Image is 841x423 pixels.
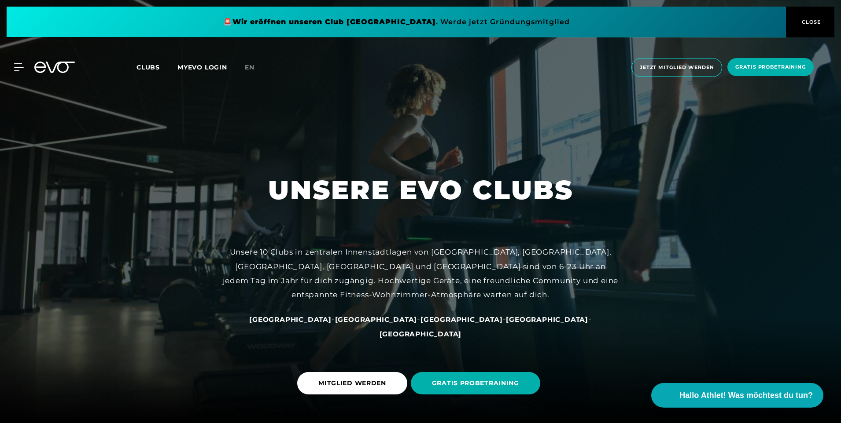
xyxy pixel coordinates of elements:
a: GRATIS PROBETRAINING [411,365,544,401]
span: Gratis Probetraining [735,63,806,71]
a: [GEOGRAPHIC_DATA] [506,315,588,324]
a: [GEOGRAPHIC_DATA] [249,315,332,324]
a: Jetzt Mitglied werden [629,58,725,77]
span: [GEOGRAPHIC_DATA] [506,315,588,324]
span: GRATIS PROBETRAINING [432,379,519,388]
a: Gratis Probetraining [725,58,816,77]
span: Clubs [136,63,160,71]
div: Unsere 10 Clubs in zentralen Innenstadtlagen von [GEOGRAPHIC_DATA], [GEOGRAPHIC_DATA], [GEOGRAPHI... [222,245,619,302]
h1: UNSERE EVO CLUBS [268,173,573,207]
a: MITGLIED WERDEN [297,365,411,401]
span: [GEOGRAPHIC_DATA] [249,315,332,324]
span: [GEOGRAPHIC_DATA] [420,315,503,324]
a: [GEOGRAPHIC_DATA] [335,315,417,324]
a: en [245,62,265,73]
button: Hallo Athlet! Was möchtest du tun? [651,383,823,408]
span: Hallo Athlet! Was möchtest du tun? [679,390,813,401]
span: MITGLIED WERDEN [318,379,386,388]
span: en [245,63,255,71]
span: [GEOGRAPHIC_DATA] [335,315,417,324]
a: Clubs [136,63,177,71]
div: - - - - [222,312,619,341]
button: CLOSE [786,7,834,37]
a: [GEOGRAPHIC_DATA] [420,315,503,324]
span: Jetzt Mitglied werden [640,64,714,71]
span: CLOSE [800,18,821,26]
a: MYEVO LOGIN [177,63,227,71]
a: [GEOGRAPHIC_DATA] [380,329,462,338]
